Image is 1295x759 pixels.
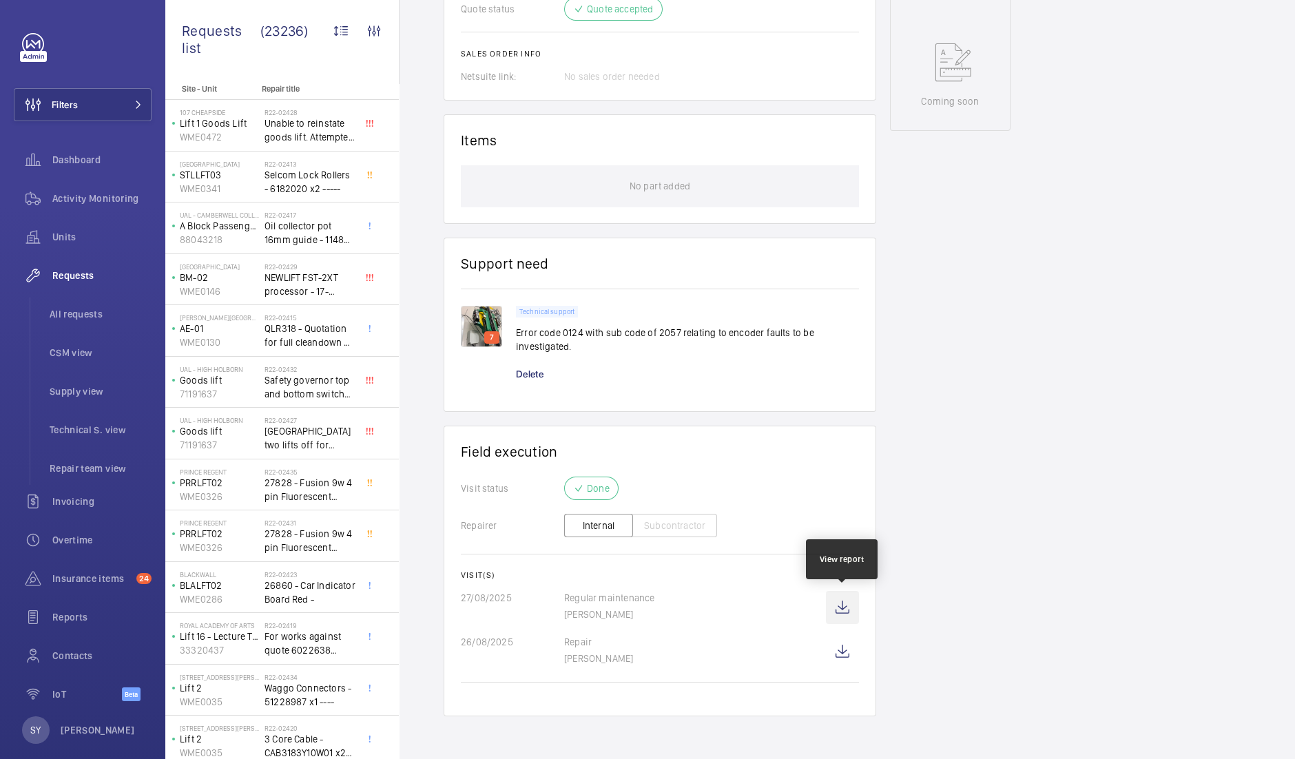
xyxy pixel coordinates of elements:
span: Invoicing [52,495,152,508]
p: royal academy of arts [180,621,259,630]
span: Requests list [182,22,260,56]
span: Reports [52,610,152,624]
p: AE-01 [180,322,259,335]
span: 27828 - Fusion 9w 4 pin Fluorescent Lamp / Bulb - Used on Prince regent lift No2 car top test con... [265,476,355,503]
p: Lift 2 [180,732,259,746]
p: WME0472 [180,130,259,144]
p: Regular maintenance [564,591,826,605]
p: [PERSON_NAME][GEOGRAPHIC_DATA] [180,313,259,322]
p: UAL - High Holborn [180,365,259,373]
span: Oil collector pot 16mm guide - 11482 x2 [265,219,355,247]
p: [GEOGRAPHIC_DATA] [180,262,259,271]
p: Done [587,481,610,495]
p: BLALFT02 [180,579,259,592]
p: A Block Passenger Lift 2 (B) L/H [180,219,259,233]
h2: R22-02432 [265,365,355,373]
h2: Visit(s) [461,570,859,580]
p: [PERSON_NAME] [564,652,826,665]
span: Units [52,230,152,244]
h1: Items [461,132,497,149]
p: WME0326 [180,490,259,503]
h2: R22-02427 [265,416,355,424]
p: Repair title [262,84,353,94]
p: STLLFT03 [180,168,259,182]
p: WME0146 [180,284,259,298]
span: Requests [52,269,152,282]
p: Prince Regent [180,519,259,527]
p: BM-02 [180,271,259,284]
p: [STREET_ADDRESS][PERSON_NAME] [180,673,259,681]
span: 27828 - Fusion 9w 4 pin Fluorescent Lamp / Bulb - Used on Prince regent lift No2 car top test con... [265,527,355,554]
h2: R22-02417 [265,211,355,219]
h2: R22-02429 [265,262,355,271]
h1: Support need [461,255,549,272]
span: IoT [52,687,122,701]
span: All requests [50,307,152,321]
h2: R22-02431 [265,519,355,527]
span: CSM view [50,346,152,360]
p: [GEOGRAPHIC_DATA] [180,160,259,168]
p: SY [30,723,41,737]
p: 33320437 [180,643,259,657]
span: Safety governor top and bottom switches not working from an immediate defect. Lift passenger lift... [265,373,355,401]
h2: R22-02434 [265,673,355,681]
button: Filters [14,88,152,121]
p: WME0130 [180,335,259,349]
h2: R22-02428 [265,108,355,116]
span: Activity Monitoring [52,191,152,205]
div: View report [820,553,864,565]
p: Goods lift [180,373,259,387]
span: Waggo Connectors - 51228987 x1 ---- [265,681,355,709]
div: Delete [516,367,557,381]
img: 1755174533156-846d6cc3-79da-4f96-946e-65a59cf532eb [461,306,502,347]
p: [PERSON_NAME] [61,723,135,737]
p: 7 [487,331,497,344]
h2: R22-02413 [265,160,355,168]
h2: R22-02420 [265,724,355,732]
p: PRRLFT02 [180,527,259,541]
span: Unable to reinstate goods lift. Attempted to swap control boards with PL2, no difference. Technic... [265,116,355,144]
span: 24 [136,573,152,584]
p: Prince Regent [180,468,259,476]
span: 26860 - Car Indicator Board Red - [265,579,355,606]
button: Internal [564,514,633,537]
h1: Field execution [461,443,859,460]
p: Lift 1 Goods Lift [180,116,259,130]
p: Coming soon [921,94,979,108]
span: Supply view [50,384,152,398]
p: 26/08/2025 [461,635,564,649]
span: Selcom Lock Rollers - 6182020 x2 ----- [265,168,355,196]
span: Beta [122,687,141,701]
span: Dashboard [52,153,152,167]
span: Insurance items [52,572,131,585]
p: WME0035 [180,695,259,709]
span: For works against quote 6022638 @£2197.00 [265,630,355,657]
p: Goods lift [180,424,259,438]
span: QLR318 - Quotation for full cleandown of lift and motor room at, Workspace, [PERSON_NAME][GEOGRAP... [265,322,355,349]
p: No part added [630,165,690,207]
span: Technical S. view [50,423,152,437]
p: Blackwall [180,570,259,579]
p: Lift 2 [180,681,259,695]
span: NEWLIFT FST-2XT processor - 17-02000003 1021,00 euros x1 [265,271,355,298]
span: Overtime [52,533,152,547]
p: 27/08/2025 [461,591,564,605]
p: Error code 0124 with sub code of 2057 relating to encoder faults to be investigated. [516,326,859,353]
p: PRRLFT02 [180,476,259,490]
p: Site - Unit [165,84,256,94]
p: Repair [564,635,826,649]
p: WME0341 [180,182,259,196]
h2: R22-02419 [265,621,355,630]
span: Contacts [52,649,152,663]
h2: Sales order info [461,49,859,59]
h2: R22-02435 [265,468,355,476]
p: 71191637 [180,438,259,452]
p: 88043218 [180,233,259,247]
p: [PERSON_NAME] [564,607,826,621]
p: WME0326 [180,541,259,554]
p: Technical support [519,309,574,314]
button: Subcontractor [632,514,717,537]
span: [GEOGRAPHIC_DATA] two lifts off for safety governor rope switches at top and bottom. Immediate de... [265,424,355,452]
span: Repair team view [50,461,152,475]
p: UAL - High Holborn [180,416,259,424]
